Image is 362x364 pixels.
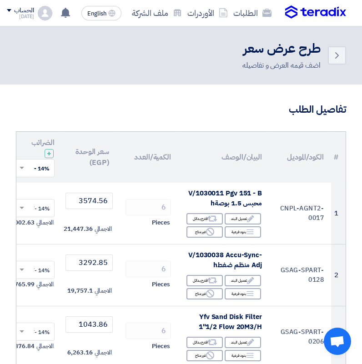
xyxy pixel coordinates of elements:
span: English [87,10,106,17]
th: الكود/الموديل [269,132,331,183]
span: Pieces [152,280,170,289]
div: Open chat [324,328,351,355]
span: 876.84 [15,342,34,351]
div: بنود فرعية [225,226,261,238]
div: بنود فرعية [225,350,261,361]
input: RFQ_STEP1.ITEMS.2.AMOUNT_TITLE [126,323,171,339]
div: تعديل البند [225,337,261,348]
input: RFQ_STEP1.ITEMS.2.AMOUNT_TITLE [126,199,171,215]
div: اقترح بدائل [186,337,223,348]
div: تعديل البند [225,213,261,224]
div: غير متاح [186,350,223,361]
ng-select: VAT [15,199,55,217]
input: أدخل سعر الوحدة [65,254,113,271]
span: V/1030038 Accu-Sync-Adj منظم ضغطh [188,250,262,270]
a: الطلبات [231,2,274,24]
span: V/1030011 Pgv 151 - B محبس 1.5 بوصةh [188,188,262,209]
span: + [47,148,51,159]
h3: تفاصيل الطلب [16,103,346,117]
div: الحساب [14,7,34,15]
span: 19,757.1 [67,286,92,295]
th: # [331,132,346,183]
span: 21,447.36 [64,224,92,234]
div: اضف قيمه العرض و تفاصيله [242,60,321,71]
span: Yfv Sand Disk Filter 1"1/2 Flow 20M3/H [199,312,262,332]
div: تعديل البند [225,275,261,286]
h2: طرح عرض سعر [242,40,321,58]
span: الاجمالي [36,280,54,289]
input: أدخل سعر الوحدة [65,193,113,209]
th: البيان/الوصف [178,132,269,183]
span: الاجمالي [95,348,112,357]
a: الأوردرات [185,2,231,24]
div: غير متاح [186,226,223,238]
th: سعر الوحدة (EGP) [62,132,116,183]
span: 6,263.16 [67,348,92,357]
span: الاجمالي [36,218,54,227]
th: الكمية/العدد [116,132,178,183]
span: Pieces [152,218,170,227]
td: CNPL-AGNT2-0017 [269,183,331,244]
td: GSAG-SPART-0128 [269,244,331,306]
div: غير متاح [186,288,223,299]
span: الاجمالي [36,342,54,351]
th: الضرائب [7,132,62,183]
div: بنود فرعية [225,288,261,299]
button: English [81,6,121,20]
td: 2 [331,244,346,306]
ng-select: VAT [15,323,55,341]
td: 1 [331,183,346,244]
input: RFQ_STEP1.ITEMS.2.AMOUNT_TITLE [126,261,171,277]
ng-select: VAT [15,261,55,279]
span: 2,765.99 [9,280,34,289]
img: profile_test.png [38,6,52,20]
span: الاجمالي [95,286,112,295]
div: [DATE] [7,14,34,19]
div: اقترح بدائل [186,213,223,224]
img: Teradix logo [285,5,346,19]
span: Pieces [152,342,170,351]
div: اقترح بدائل [186,275,223,286]
input: أدخل سعر الوحدة [65,316,113,333]
span: الاجمالي [95,224,112,234]
span: 3,002.63 [9,218,34,227]
a: ملف الشركة [129,2,185,24]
